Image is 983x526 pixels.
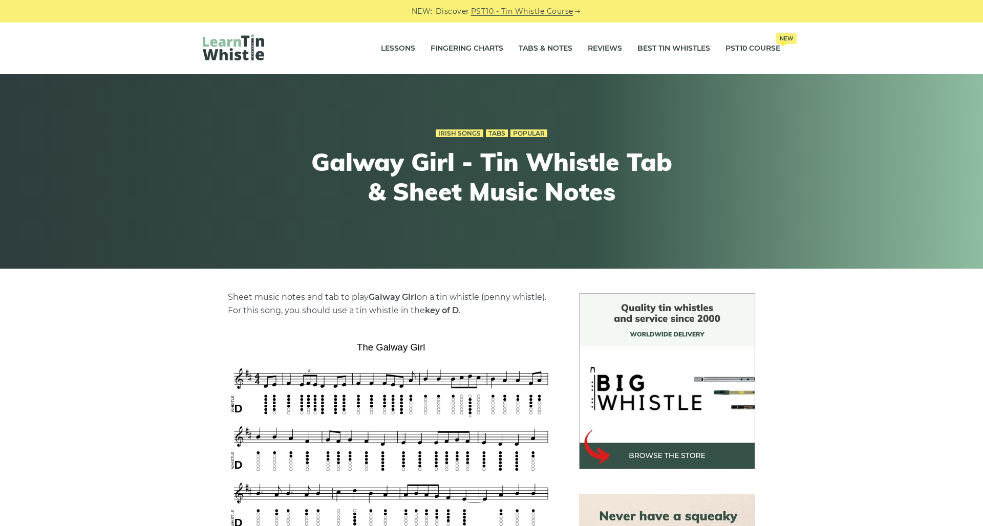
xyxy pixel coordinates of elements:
a: PST10 CourseNew [725,36,780,61]
strong: key of D [425,305,459,315]
a: Fingering Charts [431,36,503,61]
h1: Galway Girl - Tin Whistle Tab & Sheet Music Notes [303,147,680,206]
img: BigWhistle Tin Whistle Store [579,293,755,469]
a: Irish Songs [436,129,483,138]
span: New [776,33,797,44]
a: Popular [510,129,547,138]
img: LearnTinWhistle.com [203,34,264,60]
a: Reviews [588,36,622,61]
a: Lessons [381,36,415,61]
a: Best Tin Whistles [637,36,710,61]
a: Tabs [486,129,508,138]
p: Sheet music notes and tab to play on a tin whistle (penny whistle). For this song, you should use... [228,291,554,317]
strong: Galway Girl [369,292,417,302]
a: Tabs & Notes [519,36,572,61]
